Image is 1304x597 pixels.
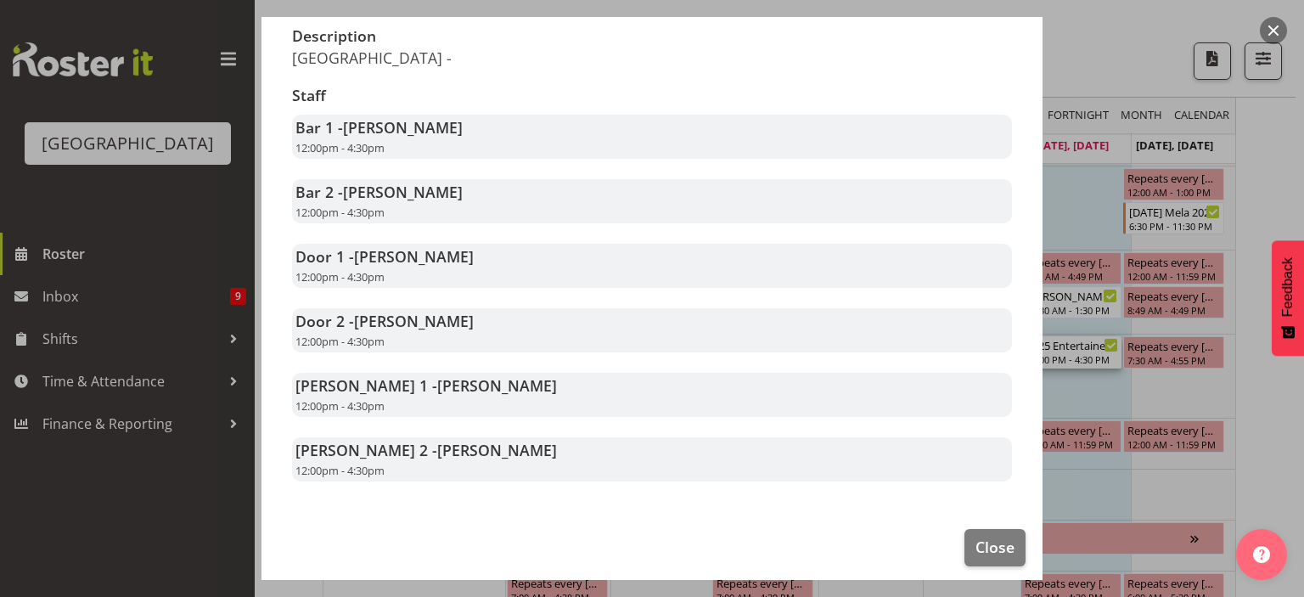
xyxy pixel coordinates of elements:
span: [PERSON_NAME] [437,375,557,396]
h3: Staff [292,87,1012,104]
span: Feedback [1280,257,1296,317]
span: [PERSON_NAME] [437,440,557,460]
button: Close [964,529,1026,566]
span: [PERSON_NAME] [354,311,474,331]
span: Close [975,536,1015,558]
strong: Door 1 - [295,246,474,267]
span: 12:00pm - 4:30pm [295,205,385,220]
button: Feedback - Show survey [1272,240,1304,356]
span: [PERSON_NAME] [354,246,474,267]
strong: [PERSON_NAME] 1 - [295,375,557,396]
p: [GEOGRAPHIC_DATA] - [292,48,642,67]
span: 12:00pm - 4:30pm [295,269,385,284]
strong: Bar 1 - [295,117,463,138]
span: [PERSON_NAME] [343,117,463,138]
strong: [PERSON_NAME] 2 - [295,440,557,460]
h3: Description [292,28,642,45]
span: [PERSON_NAME] [343,182,463,202]
span: 12:00pm - 4:30pm [295,334,385,349]
strong: Door 2 - [295,311,474,331]
strong: Bar 2 - [295,182,463,202]
span: 12:00pm - 4:30pm [295,398,385,414]
span: 12:00pm - 4:30pm [295,140,385,155]
img: help-xxl-2.png [1253,546,1270,563]
span: 12:00pm - 4:30pm [295,463,385,478]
